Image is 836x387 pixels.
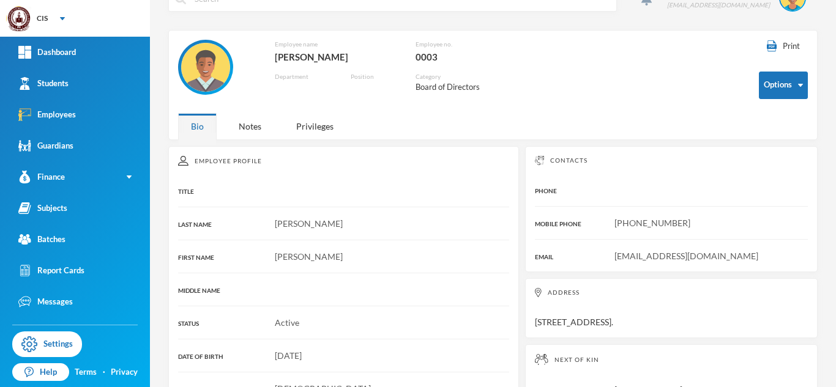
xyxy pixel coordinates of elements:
[275,251,343,262] span: [PERSON_NAME]
[759,40,808,53] button: Print
[535,156,808,165] div: Contacts
[18,295,73,308] div: Messages
[181,43,230,92] img: EMPLOYEE
[226,113,274,139] div: Notes
[111,366,138,378] a: Privacy
[614,251,758,261] span: [EMAIL_ADDRESS][DOMAIN_NAME]
[12,363,69,381] a: Help
[178,287,220,294] span: MIDDLE NAME
[275,49,397,65] div: [PERSON_NAME]
[178,113,217,139] div: Bio
[18,108,76,121] div: Employees
[275,317,299,328] span: Active
[275,40,397,49] div: Employee name
[75,366,97,378] a: Terms
[759,72,808,99] button: Options
[12,331,82,357] a: Settings
[416,72,503,81] div: Category
[18,139,73,152] div: Guardians
[178,156,509,166] div: Employee Profile
[7,7,31,31] img: logo
[416,81,503,94] div: Board of Directors
[416,49,545,65] div: 0003
[37,13,48,24] div: CIS
[18,202,67,215] div: Subjects
[275,72,332,81] div: Department
[535,354,808,365] div: Next of Kin
[535,187,557,194] span: PHONE
[18,233,65,246] div: Batches
[178,188,194,195] span: TITLE
[18,171,65,183] div: Finance
[351,72,397,81] div: Position
[275,218,343,229] span: [PERSON_NAME]
[18,46,76,59] div: Dashboard
[18,77,69,90] div: Students
[18,264,84,277] div: Report Cards
[283,113,346,139] div: Privileges
[275,350,302,361] span: [DATE]
[103,366,105,378] div: ·
[525,278,818,338] div: [STREET_ADDRESS].
[416,40,545,49] div: Employee no.
[614,218,690,228] span: [PHONE_NUMBER]
[667,1,770,10] div: [EMAIL_ADDRESS][DOMAIN_NAME]
[535,288,808,297] div: Address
